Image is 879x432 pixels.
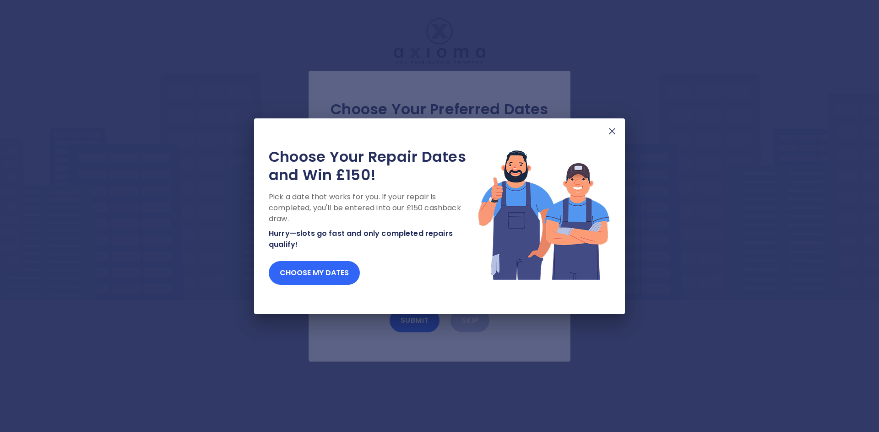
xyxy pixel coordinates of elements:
[607,126,618,137] img: X Mark
[477,148,610,281] img: Lottery
[269,228,477,250] p: Hurry—slots go fast and only completed repairs qualify!
[269,192,477,224] p: Pick a date that works for you. If your repair is completed, you'll be entered into our £150 cash...
[269,148,477,184] h2: Choose Your Repair Dates and Win £150!
[269,261,360,285] button: Choose my dates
